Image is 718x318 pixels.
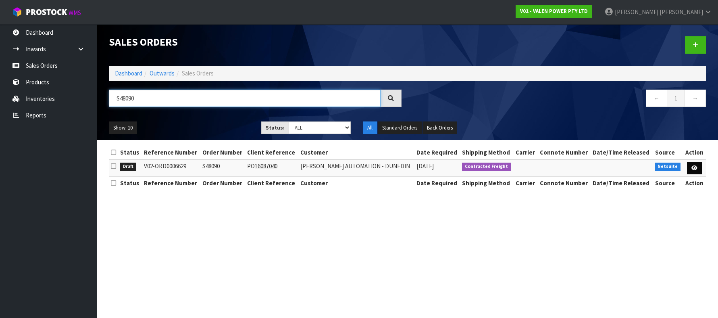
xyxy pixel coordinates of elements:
td: [PERSON_NAME] AUTOMATION - DUNEDIN [298,159,414,177]
th: Date Required [414,146,460,159]
th: Order Number [200,177,245,190]
strong: V02 - VALEN POWER PTY LTD [520,8,588,15]
a: ← [646,90,667,107]
th: Order Number [200,146,245,159]
span: [PERSON_NAME] [660,8,703,16]
button: Standard Orders [378,121,422,134]
h1: Sales Orders [109,36,402,48]
span: Sales Orders [182,69,214,77]
th: Reference Number [142,177,200,190]
th: Date/Time Released [591,146,653,159]
th: Source [653,146,683,159]
span: ProStock [26,7,67,17]
a: Outwards [150,69,175,77]
tcxspan: Call 16087040 via 3CX [255,162,277,170]
td: S48090 [200,159,245,177]
td: V02-ORD0006629 [142,159,200,177]
th: Shipping Method [460,146,514,159]
th: Status [118,146,142,159]
a: Dashboard [115,69,142,77]
td: PO [245,159,298,177]
th: Date Required [414,177,460,190]
th: Date/Time Released [591,177,653,190]
th: Carrier [514,177,537,190]
img: cube-alt.png [12,7,22,17]
button: All [363,121,377,134]
th: Source [653,177,683,190]
th: Connote Number [538,146,591,159]
th: Status [118,177,142,190]
th: Customer [298,177,414,190]
span: Contracted Freight [462,163,511,171]
nav: Page navigation [414,90,706,109]
a: 1 [667,90,685,107]
th: Connote Number [538,177,591,190]
small: WMS [69,9,81,17]
button: Show: 10 [109,121,137,134]
th: Carrier [514,146,537,159]
button: Back Orders [422,121,457,134]
th: Action [683,146,706,159]
th: Action [683,177,706,190]
span: [PERSON_NAME] [615,8,658,16]
span: [DATE] [416,162,434,170]
th: Customer [298,146,414,159]
th: Client Reference [245,177,298,190]
input: Search sales orders [109,90,381,107]
th: Reference Number [142,146,200,159]
strong: Status: [266,124,285,131]
th: Client Reference [245,146,298,159]
span: Draft [120,163,136,171]
span: Netsuite [655,163,681,171]
th: Shipping Method [460,177,514,190]
a: → [685,90,706,107]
